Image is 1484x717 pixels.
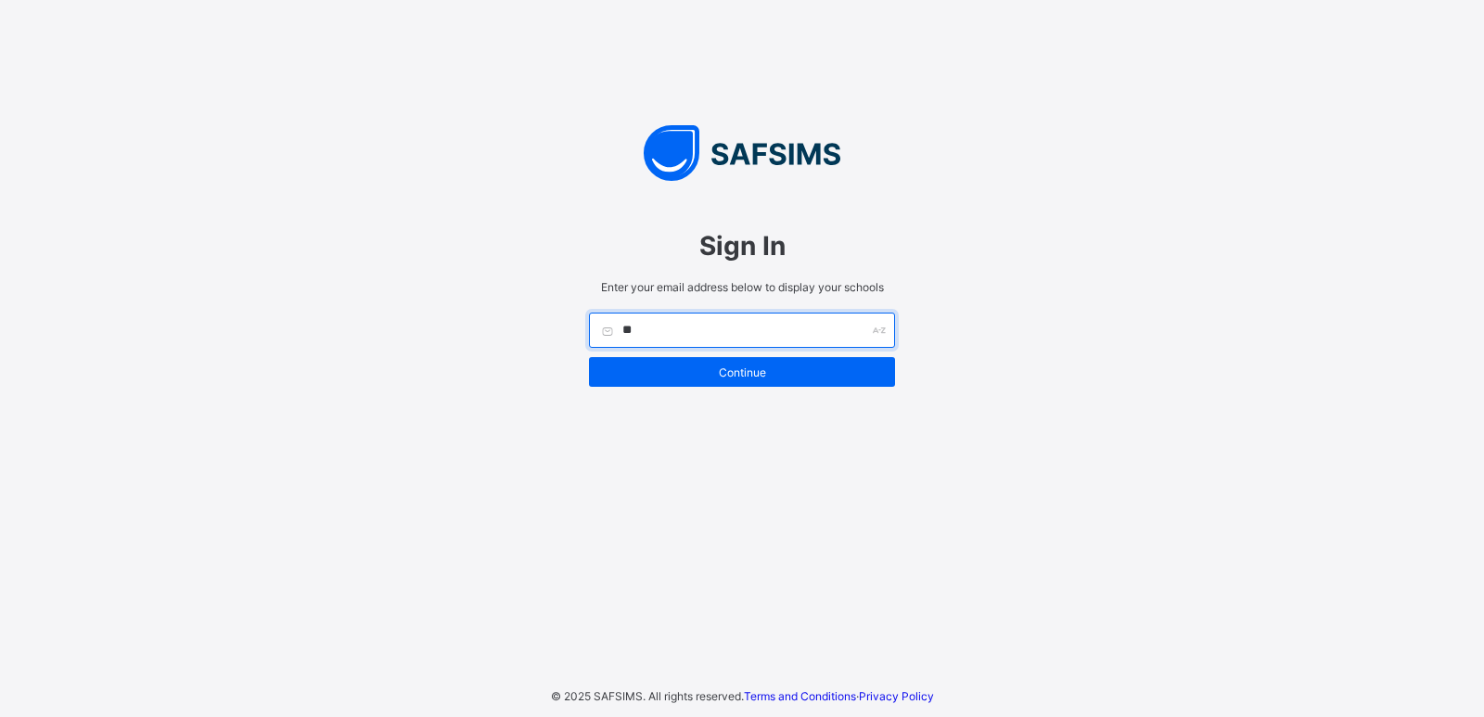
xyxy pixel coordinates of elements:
span: Continue [603,365,881,379]
a: Privacy Policy [859,689,934,703]
span: · [744,689,934,703]
span: Sign In [589,230,895,262]
a: Terms and Conditions [744,689,856,703]
span: Enter your email address below to display your schools [589,280,895,294]
img: SAFSIMS Logo [570,125,914,181]
span: © 2025 SAFSIMS. All rights reserved. [551,689,744,703]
